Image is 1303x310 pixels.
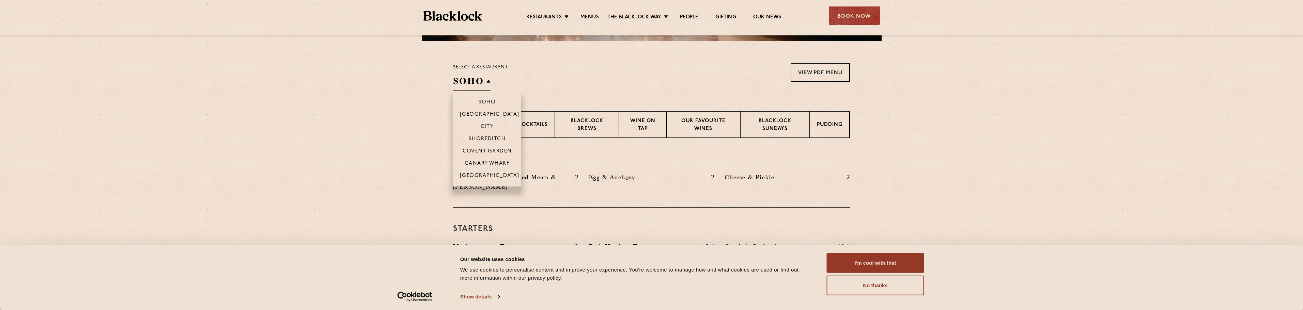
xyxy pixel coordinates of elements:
div: Book Now [829,6,880,25]
p: Blacklock Brews [562,117,612,133]
a: Menus [580,14,599,21]
a: Show details [460,292,500,302]
p: Mushrooms on Toast [453,242,519,251]
div: Our website uses cookies [460,255,811,263]
a: View PDF Menu [791,63,850,82]
p: City [481,124,494,131]
p: 10.5 [835,242,850,251]
p: Wine on Tap [626,117,660,133]
h2: SOHO [453,75,491,91]
img: BL_Textured_Logo-footer-cropped.svg [423,11,482,21]
p: Select a restaurant [453,63,508,72]
button: No thanks [827,276,924,295]
div: We use cookies to personalise content and improve your experience. You're welcome to manage how a... [460,266,811,282]
a: People [680,14,698,21]
h3: Starters [453,225,850,233]
p: Cocktails [517,121,548,130]
a: The Blacklock Way [607,14,661,21]
h3: Pre Chop Bites [453,155,850,164]
p: 8 [571,242,578,251]
p: Shoreditch [469,136,506,143]
a: Our News [753,14,781,21]
a: Gifting [715,14,736,21]
button: I'm cool with that [827,253,924,273]
p: 8.5 [702,242,714,251]
p: Canary Wharf [465,161,510,167]
p: 2 [572,173,578,182]
p: Soho [479,99,496,106]
p: Pig's Head on Toast [589,242,652,251]
a: Restaurants [526,14,562,21]
p: Cheese & Pickle [725,173,778,182]
p: Covent Garden [463,148,512,155]
p: 2 [708,173,714,182]
p: Crayfish Cocktail [725,242,780,251]
p: Our favourite wines [674,117,733,133]
p: [GEOGRAPHIC_DATA] [460,173,519,180]
p: Egg & Anchovy [589,173,638,182]
a: Usercentrics Cookiebot - opens in a new window [385,292,445,302]
p: Blacklock Sundays [747,117,803,133]
p: [GEOGRAPHIC_DATA] [460,112,519,118]
p: 2 [843,173,850,182]
p: Pudding [817,121,842,130]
